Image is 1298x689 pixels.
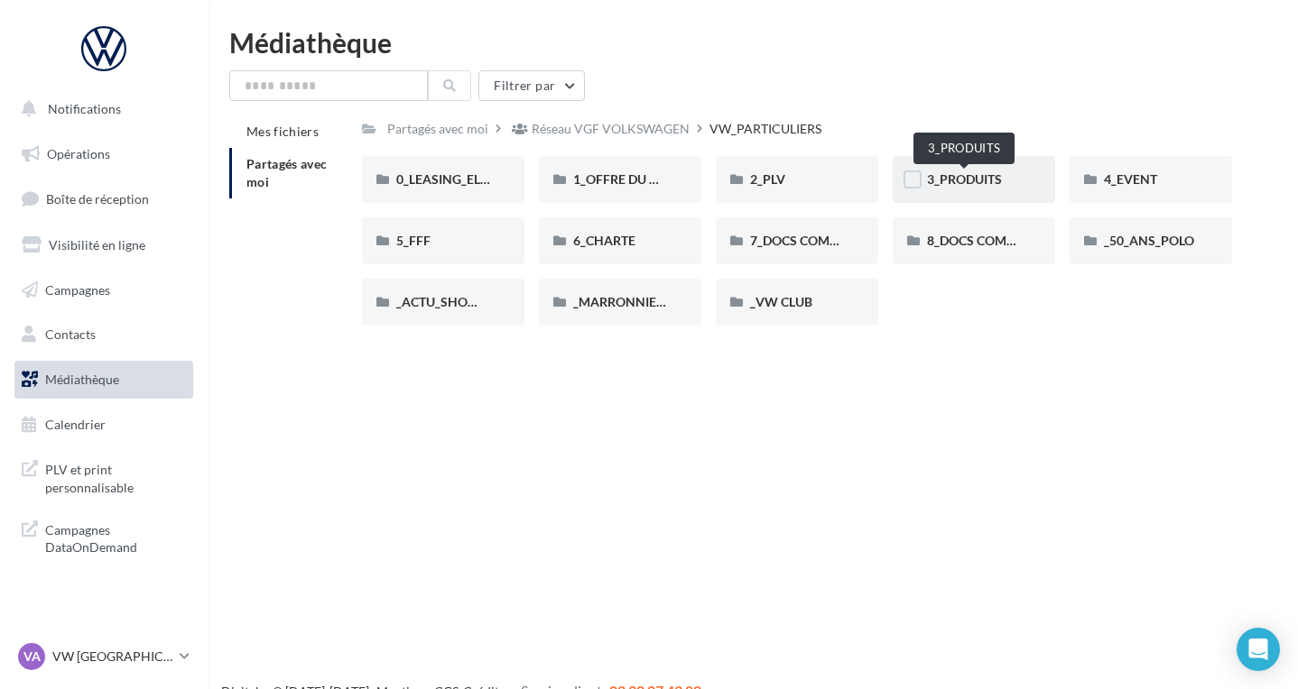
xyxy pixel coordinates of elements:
[52,648,172,666] p: VW [GEOGRAPHIC_DATA]
[47,146,110,161] span: Opérations
[1237,628,1280,671] div: Open Intercom Messenger
[396,294,521,309] span: _ACTU_SHOWROOM
[11,361,197,399] a: Médiathèque
[913,133,1015,164] div: 3_PRODUITS
[45,417,106,432] span: Calendrier
[750,294,812,309] span: _VW CLUB
[750,171,785,187] span: 2_PLV
[229,29,1276,56] div: Médiathèque
[45,518,186,556] span: Campagnes DataOnDemand
[396,233,431,248] span: 5_FFF
[709,120,821,138] div: VW_PARTICULIERS
[45,372,119,387] span: Médiathèque
[573,171,681,187] span: 1_OFFRE DU MOIS
[11,510,197,564] a: Campagnes DataOnDemand
[1104,171,1157,187] span: 4_EVENT
[573,233,635,248] span: 6_CHARTE
[11,90,190,128] button: Notifications
[48,101,121,116] span: Notifications
[11,406,197,444] a: Calendrier
[14,639,193,674] a: VA VW [GEOGRAPHIC_DATA]
[478,70,585,101] button: Filtrer par
[573,294,691,309] span: _MARRONNIERS_25
[396,171,541,187] span: 0_LEASING_ELECTRIQUE
[387,120,488,138] div: Partagés avec moi
[532,120,690,138] div: Réseau VGF VOLKSWAGEN
[11,179,197,218] a: Boîte de réception
[46,191,149,207] span: Boîte de réception
[927,233,1088,248] span: 8_DOCS COMMUNICATION
[11,271,197,309] a: Campagnes
[246,156,328,189] span: Partagés avec moi
[11,450,197,503] a: PLV et print personnalisable
[11,135,197,173] a: Opérations
[1104,233,1194,248] span: _50_ANS_POLO
[49,237,145,253] span: Visibilité en ligne
[11,316,197,354] a: Contacts
[750,233,895,248] span: 7_DOCS COMMERCIAUX
[246,124,319,139] span: Mes fichiers
[11,226,197,264] a: Visibilité en ligne
[927,171,1002,187] span: 3_PRODUITS
[23,648,41,666] span: VA
[45,281,110,297] span: Campagnes
[45,326,96,342] span: Contacts
[45,457,186,496] span: PLV et print personnalisable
